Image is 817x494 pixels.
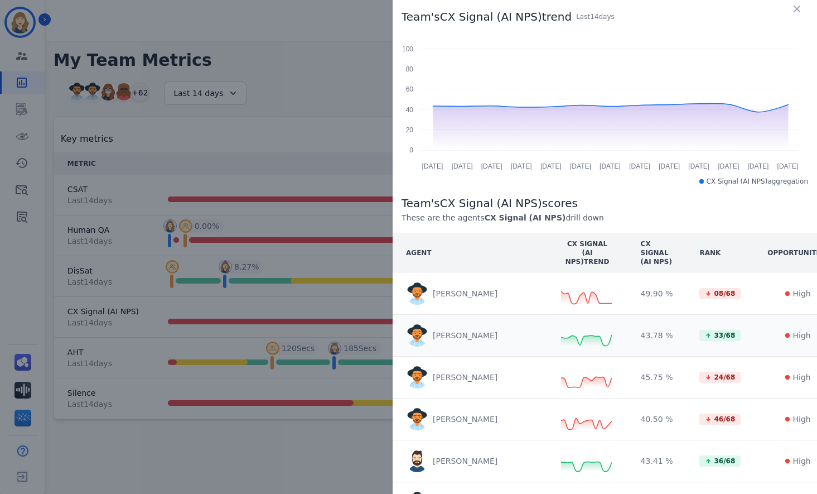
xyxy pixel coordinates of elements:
p: 43.41 % [641,455,673,467]
text: [DATE] [748,162,769,170]
text: 100 [402,45,413,53]
span: 36 / 68 [699,455,741,467]
text: [DATE] [481,162,502,170]
div: RANK [699,248,721,257]
h1: Team's CX Signal (AI NPS) scores [402,195,808,211]
p: CX Signal (AI NPS) aggregation [707,176,808,186]
p: Last 14 day s [576,12,615,22]
img: Rounded avatar [406,366,428,389]
text: 80 [406,65,414,73]
text: [DATE] [688,162,709,170]
img: Rounded avatar [406,408,428,430]
text: [DATE] [422,162,443,170]
text: [DATE] [540,162,562,170]
text: [DATE] [629,162,650,170]
p: High [792,288,810,299]
p: High [792,414,810,425]
text: 20 [406,126,414,134]
p: High [792,330,810,341]
p: High [792,455,810,467]
p: [PERSON_NAME] [433,372,497,383]
div: CX Signal (AI NPS) [641,239,673,266]
img: Rounded avatar [406,450,428,472]
h1: Team's CX Signal (AI NPS) trend [402,9,572,25]
p: 45.75 % [641,372,673,383]
text: 0 [409,146,413,154]
text: 40 [406,106,414,114]
img: Rounded avatar [406,324,428,347]
p: These are the agents drill down [402,212,808,224]
text: 60 [406,85,414,93]
strong: CX Signal (AI NPS) [485,213,566,222]
span: 33 / 68 [699,330,741,341]
p: [PERSON_NAME] [433,288,497,299]
p: 49.90 % [641,288,673,299]
text: [DATE] [600,162,621,170]
span: 24 / 68 [699,372,741,383]
text: [DATE] [452,162,473,170]
text: [DATE] [777,162,799,170]
div: AGENT [406,248,432,257]
p: 43.78 % [641,330,673,341]
img: Rounded avatar [406,282,428,305]
text: [DATE] [718,162,739,170]
text: [DATE] [511,162,532,170]
div: CX Signal (AI NPS) TREND [561,239,614,266]
p: [PERSON_NAME] [433,414,497,425]
span: 08 / 68 [699,288,741,299]
span: 46 / 68 [699,414,741,425]
text: [DATE] [570,162,591,170]
p: [PERSON_NAME] [433,455,497,467]
p: 40.50 % [641,414,673,425]
text: [DATE] [659,162,680,170]
p: High [792,372,810,383]
p: [PERSON_NAME] [433,330,497,341]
